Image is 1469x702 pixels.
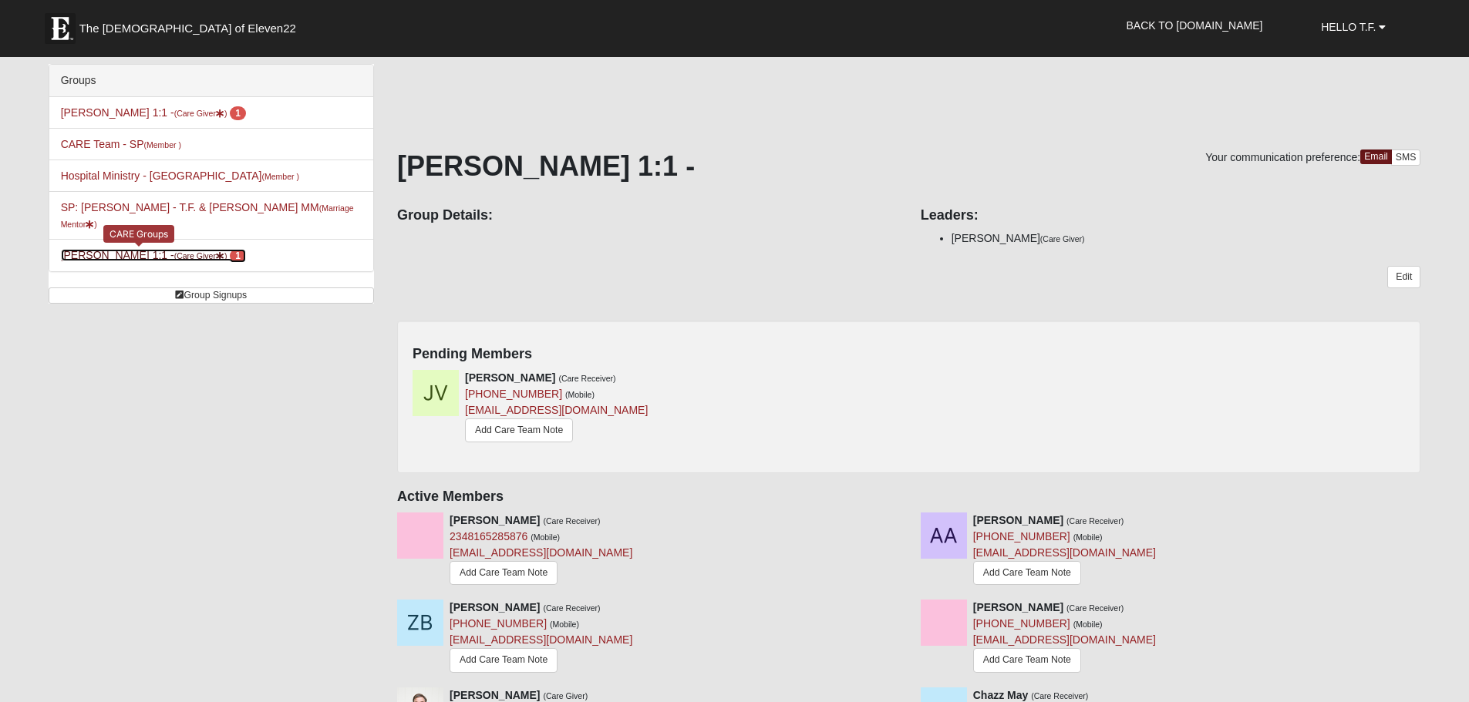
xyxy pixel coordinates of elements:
span: number of pending members [230,106,246,120]
a: Back to [DOMAIN_NAME] [1115,6,1275,45]
strong: [PERSON_NAME] [450,514,540,526]
a: [PERSON_NAME] 1:1 -(Care Giver) 1 [61,106,246,119]
a: [PERSON_NAME] 1:1 -(Care Giver) 1 [61,249,246,261]
small: (Care Receiver) [543,603,600,613]
a: [EMAIL_ADDRESS][DOMAIN_NAME] [973,633,1156,646]
small: (Marriage Mentor ) [61,203,354,229]
a: [PHONE_NUMBER] [973,530,1070,542]
small: (Mobile) [531,532,560,542]
small: (Mobile) [1073,532,1103,542]
strong: [PERSON_NAME] [450,601,540,613]
small: (Care Receiver) [1066,516,1124,526]
small: (Care Receiver) [1066,603,1124,613]
a: [PHONE_NUMBER] [973,617,1070,630]
a: [EMAIL_ADDRESS][DOMAIN_NAME] [450,633,632,646]
a: Group Signups [49,287,374,304]
h1: [PERSON_NAME] 1:1 - [397,149,1420,183]
small: (Mobile) [550,620,579,629]
img: Eleven22 logo [45,13,76,44]
strong: [PERSON_NAME] [973,601,1063,613]
div: CARE Groups [103,225,174,243]
a: SMS [1391,149,1421,166]
a: [EMAIL_ADDRESS][DOMAIN_NAME] [973,546,1156,559]
a: Add Care Team Note [465,418,573,442]
span: The [DEMOGRAPHIC_DATA] of Eleven22 [79,21,296,36]
span: Hello T.F. [1321,21,1376,33]
span: Your communication preference: [1205,151,1360,163]
small: (Care Receiver) [558,374,615,383]
a: The [DEMOGRAPHIC_DATA] of Eleven22 [37,5,345,44]
small: (Care Receiver) [543,516,600,526]
small: (Member ) [144,140,181,149]
h4: Leaders: [921,207,1421,224]
strong: [PERSON_NAME] [973,514,1063,526]
small: (Care Giver ) [174,251,227,260]
h4: Group Details: [397,207,898,224]
a: [EMAIL_ADDRESS][DOMAIN_NAME] [465,404,648,416]
a: [PHONE_NUMBER] [450,617,547,630]
small: (Mobile) [1073,620,1103,629]
div: Groups [49,65,373,97]
span: number of pending members [230,249,246,263]
a: 2348165285876 [450,530,527,542]
a: Hospital Ministry - [GEOGRAPHIC_DATA](Member ) [61,170,299,182]
a: Hello T.F. [1309,8,1397,46]
a: CARE Team - SP(Member ) [61,138,181,150]
a: Add Care Team Note [450,648,558,672]
small: (Mobile) [565,390,595,399]
small: (Member ) [261,172,298,181]
a: [PHONE_NUMBER] [465,388,562,400]
li: [PERSON_NAME] [952,230,1421,247]
a: Edit [1387,266,1420,288]
a: Add Care Team Note [973,561,1081,585]
strong: [PERSON_NAME] [465,371,555,384]
a: Add Care Team Note [973,648,1081,672]
h4: Active Members [397,489,1420,506]
a: SP: [PERSON_NAME] - T.F. & [PERSON_NAME] MM(Marriage Mentor) [61,201,354,230]
h4: Pending Members [413,346,1405,363]
a: Add Care Team Note [450,561,558,585]
a: [EMAIL_ADDRESS][DOMAIN_NAME] [450,546,632,559]
a: Email [1360,149,1392,164]
small: (Care Giver ) [174,109,227,118]
small: (Care Giver) [1040,234,1085,244]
